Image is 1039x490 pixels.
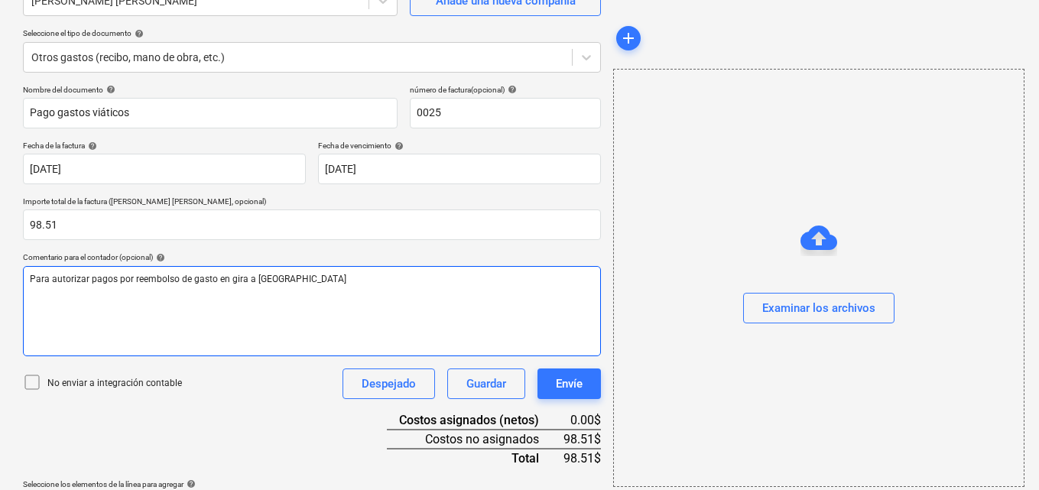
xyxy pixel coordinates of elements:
div: número de factura (opcional) [410,85,601,95]
div: Comentario para el contador (opcional) [23,252,601,262]
div: Costos asignados (netos) [387,411,563,430]
div: Envíe [556,374,583,394]
span: help [183,479,196,488]
div: Total [387,449,563,467]
div: 98.51$ [563,430,601,449]
div: Guardar [466,374,506,394]
div: Fecha de la factura [23,141,306,151]
div: Widget de chat [963,417,1039,490]
button: Envíe [537,368,601,399]
div: Costos no asignados [387,430,563,449]
span: help [153,253,165,262]
button: Examinar los archivos [743,293,895,323]
p: Importe total de la factura ([PERSON_NAME] [PERSON_NAME], opcional) [23,196,601,209]
button: Guardar [447,368,525,399]
span: help [103,85,115,94]
span: help [131,29,144,38]
div: Seleccione el tipo de documento [23,28,601,38]
div: 0.00$ [563,411,601,430]
div: Fecha de vencimiento [318,141,601,151]
input: número de factura [410,98,601,128]
input: Fecha de factura no especificada [23,154,306,184]
div: Examinar los archivos [762,298,875,318]
span: Para autorizar pagos por reembolso de gasto en gira a [GEOGRAPHIC_DATA] [30,274,346,284]
span: help [391,141,404,151]
input: Importe total de la factura (coste neto, opcional) [23,209,601,240]
input: Fecha de vencimiento no especificada [318,154,601,184]
div: Examinar los archivos [613,69,1024,487]
div: Despejado [362,374,416,394]
iframe: Chat Widget [963,417,1039,490]
button: Despejado [343,368,435,399]
span: help [505,85,517,94]
div: Seleccione los elementos de la línea para agregar [23,479,398,489]
div: 98.51$ [563,449,601,467]
div: Nombre del documento [23,85,398,95]
span: help [85,141,97,151]
span: add [619,29,638,47]
input: Nombre del documento [23,98,398,128]
p: No enviar a integración contable [47,377,182,390]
